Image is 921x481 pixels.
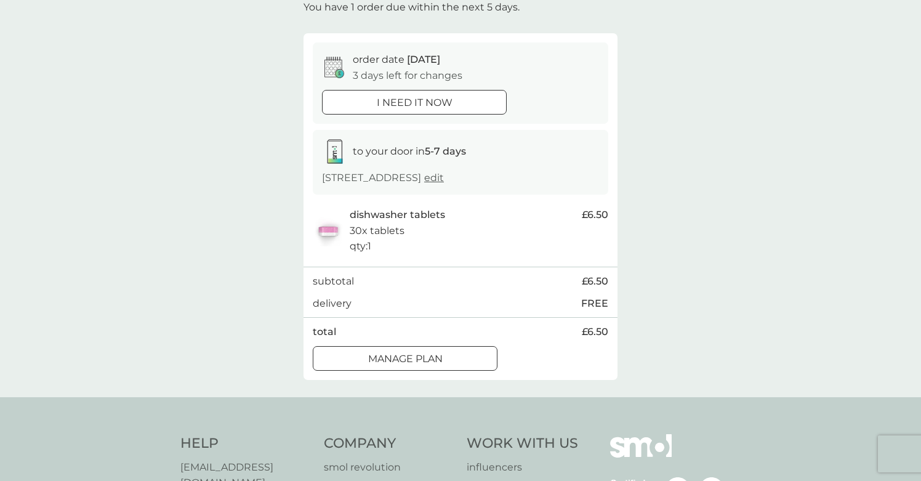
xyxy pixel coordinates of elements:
span: £6.50 [582,273,608,289]
h4: Help [180,434,312,453]
p: FREE [581,296,608,312]
p: [STREET_ADDRESS] [322,170,444,186]
strong: 5-7 days [425,145,466,157]
h4: Work With Us [467,434,578,453]
p: delivery [313,296,352,312]
p: dishwasher tablets [350,207,445,223]
p: 30x tablets [350,223,404,239]
a: influencers [467,459,578,475]
p: subtotal [313,273,354,289]
p: qty : 1 [350,238,371,254]
p: order date [353,52,440,68]
a: edit [424,172,444,184]
img: smol [610,434,672,476]
p: Manage plan [368,351,443,367]
h4: Company [324,434,455,453]
span: to your door in [353,145,466,157]
p: i need it now [377,95,452,111]
button: Manage plan [313,346,497,371]
a: smol revolution [324,459,455,475]
p: 3 days left for changes [353,68,462,84]
span: [DATE] [407,54,440,65]
span: £6.50 [582,207,608,223]
p: total [313,324,336,340]
span: £6.50 [582,324,608,340]
button: i need it now [322,90,507,115]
